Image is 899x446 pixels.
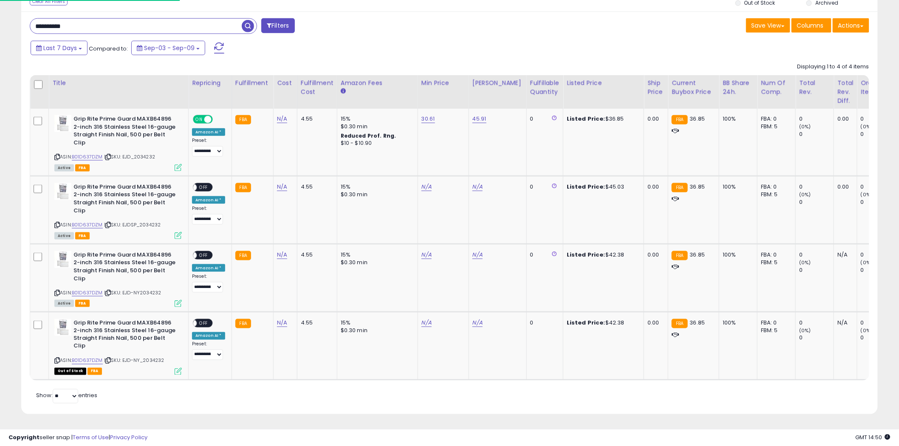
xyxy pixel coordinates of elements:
div: $42.38 [567,319,637,327]
img: 416Eq3h+zJL._SL40_.jpg [54,251,71,268]
div: FBA: 0 [761,251,789,259]
div: $0.30 min [341,259,411,266]
div: 0.00 [647,183,662,191]
span: 36.85 [690,251,705,259]
small: FBA [672,183,687,192]
div: 0 [799,115,834,123]
small: (0%) [799,259,811,266]
a: N/A [277,183,287,191]
div: 0 [530,319,557,327]
div: $45.03 [567,183,637,191]
div: 0 [861,115,895,123]
div: 4.55 [301,319,331,327]
small: FBA [672,251,687,260]
div: Fulfillment [235,79,270,88]
a: N/A [277,115,287,123]
div: FBA: 0 [761,183,789,191]
small: Amazon Fees. [341,88,346,95]
a: B01D637DZM [72,221,103,229]
a: N/A [421,319,432,327]
button: Filters [261,18,294,33]
span: FBA [75,300,90,307]
div: Preset: [192,342,225,361]
span: FBA [75,232,90,240]
div: Amazon AI * [192,332,225,340]
div: $0.30 min [341,123,411,130]
a: N/A [472,319,483,327]
div: Preset: [192,274,225,293]
span: | SKU: EJDSP_2034232 [104,221,161,228]
small: FBA [235,319,251,328]
div: Current Buybox Price [672,79,715,96]
span: Compared to: [89,45,128,53]
div: 0.00 [837,183,851,191]
div: Amazon AI * [192,264,225,272]
div: Listed Price [567,79,640,88]
div: 0 [530,251,557,259]
div: $42.38 [567,251,637,259]
div: FBA: 0 [761,115,789,123]
a: N/A [421,183,432,191]
span: OFF [197,251,210,259]
span: 36.85 [690,115,705,123]
small: (0%) [799,191,811,198]
div: 0 [799,198,834,206]
b: Grip Rite Prime Guard MAXB64896 2-inch 316 Stainless Steel 16-gauge Straight Finish Nail, 500 per... [74,319,177,353]
span: Columns [797,21,824,30]
div: Title [52,79,185,88]
div: [PERSON_NAME] [472,79,523,88]
div: 0 [861,319,895,327]
b: Grip Rite Prime Guard MAXB64896 2-inch 316 Stainless Steel 16-gauge Straight Finish Nail, 500 per... [74,251,177,285]
a: 30.61 [421,115,435,123]
small: (0%) [861,191,873,198]
div: seller snap | | [8,434,147,442]
span: Show: entries [36,392,97,400]
span: | SKU: EJD_2034232 [104,153,155,160]
span: All listings currently available for purchase on Amazon [54,164,74,172]
b: Listed Price: [567,115,605,123]
div: Preset: [192,206,225,225]
small: (0%) [861,123,873,130]
button: Sep-03 - Sep-09 [131,41,205,55]
div: N/A [837,319,851,327]
span: 36.85 [690,319,705,327]
small: (0%) [861,327,873,334]
span: OFF [197,183,210,191]
a: N/A [277,251,287,259]
div: 0 [861,183,895,191]
div: 0 [861,251,895,259]
strong: Copyright [8,433,40,441]
img: 416Eq3h+zJL._SL40_.jpg [54,115,71,132]
span: FBA [88,368,102,375]
div: 0 [799,130,834,138]
div: 100% [723,183,751,191]
div: $10 - $10.90 [341,140,411,147]
span: Sep-03 - Sep-09 [144,44,195,52]
small: (0%) [861,259,873,266]
small: FBA [672,115,687,124]
button: Save View [746,18,790,33]
div: 0 [799,251,834,259]
div: 0 [861,130,895,138]
div: Min Price [421,79,465,88]
a: N/A [472,251,483,259]
div: Total Rev. [799,79,830,96]
div: $0.30 min [341,191,411,198]
span: All listings that are currently out of stock and unavailable for purchase on Amazon [54,368,86,375]
div: Total Rev. Diff. [837,79,854,105]
div: BB Share 24h. [723,79,754,96]
div: 15% [341,183,411,191]
b: Listed Price: [567,183,605,191]
button: Actions [833,18,869,33]
div: 0.00 [647,115,662,123]
span: 2025-09-17 14:50 GMT [856,433,891,441]
div: FBA: 0 [761,319,789,327]
div: 0.00 [647,251,662,259]
button: Columns [792,18,831,33]
div: Amazon Fees [341,79,414,88]
div: Preset: [192,138,225,157]
button: Last 7 Days [31,41,88,55]
a: N/A [277,319,287,327]
span: ON [194,116,204,123]
b: Listed Price: [567,319,605,327]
